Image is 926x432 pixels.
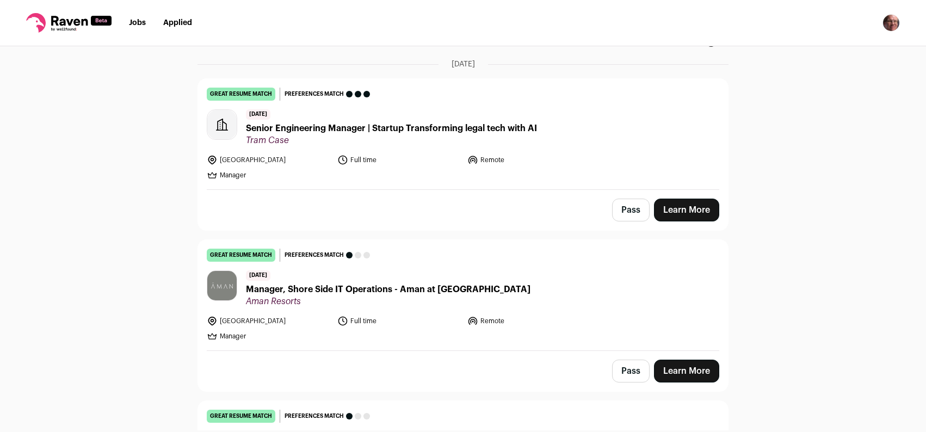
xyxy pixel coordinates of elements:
[285,411,344,422] span: Preferences match
[163,19,192,27] a: Applied
[882,14,900,32] button: Open dropdown
[246,109,270,120] span: [DATE]
[207,271,237,300] img: 9a000806757cf33b98e5425af7ef392cc2372e1242e720e06f1866f6e366e375.jpg
[612,199,650,221] button: Pass
[285,89,344,100] span: Preferences match
[467,316,591,326] li: Remote
[207,170,331,181] li: Manager
[129,19,146,27] a: Jobs
[207,110,237,139] img: company-logo-placeholder-414d4e2ec0e2ddebbe968bf319fdfe5acfe0c9b87f798d344e800bc9a89632a0.png
[246,270,270,281] span: [DATE]
[198,79,728,189] a: great resume match Preferences match [DATE] Senior Engineering Manager | Startup Transforming leg...
[285,250,344,261] span: Preferences match
[337,155,461,165] li: Full time
[246,296,530,307] span: Aman Resorts
[198,240,728,350] a: great resume match Preferences match [DATE] Manager, Shore Side IT Operations - Aman at [GEOGRAPH...
[467,155,591,165] li: Remote
[207,249,275,262] div: great resume match
[452,59,475,70] span: [DATE]
[246,283,530,296] span: Manager, Shore Side IT Operations - Aman at [GEOGRAPHIC_DATA]
[207,316,331,326] li: [GEOGRAPHIC_DATA]
[654,360,719,382] a: Learn More
[246,135,537,146] span: Tram Case
[882,14,900,32] img: 2451953-medium_jpg
[654,199,719,221] a: Learn More
[207,410,275,423] div: great resume match
[612,360,650,382] button: Pass
[207,155,331,165] li: [GEOGRAPHIC_DATA]
[207,88,275,101] div: great resume match
[207,331,331,342] li: Manager
[337,316,461,326] li: Full time
[246,122,537,135] span: Senior Engineering Manager | Startup Transforming legal tech with AI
